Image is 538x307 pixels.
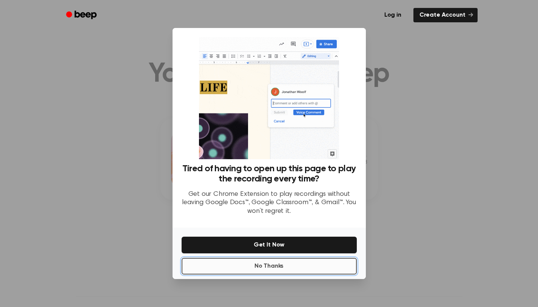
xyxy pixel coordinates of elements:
a: Log in [377,6,409,24]
button: No Thanks [182,258,357,274]
a: Beep [61,8,103,23]
p: Get our Chrome Extension to play recordings without leaving Google Docs™, Google Classroom™, & Gm... [182,190,357,216]
h3: Tired of having to open up this page to play the recording every time? [182,164,357,184]
a: Create Account [413,8,478,22]
button: Get It Now [182,237,357,253]
img: Beep extension in action [199,37,339,159]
